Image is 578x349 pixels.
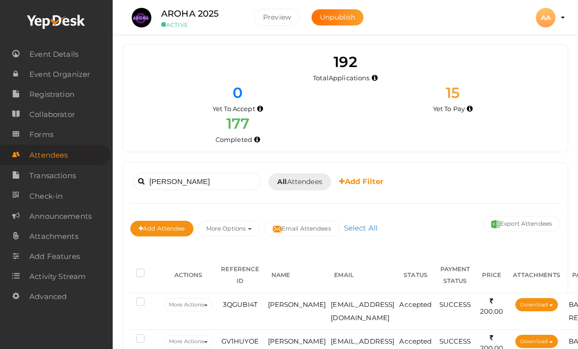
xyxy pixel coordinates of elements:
[439,301,471,308] span: SUCCESS
[273,225,282,233] img: mail-filled.svg
[226,115,249,133] span: 177
[223,301,258,308] span: 3QGUBI4T
[161,21,240,28] small: ACTIVE
[399,337,432,345] span: Accepted
[265,221,339,236] button: Email Attendees
[312,9,363,25] button: Unpublish
[161,7,218,21] label: AROHA 2025
[254,9,300,26] button: Preview
[446,84,460,102] span: 15
[254,137,260,142] i: Accepted and completed payment succesfully
[29,207,92,226] span: Announcements
[268,337,326,345] span: [PERSON_NAME]
[334,53,357,71] span: 192
[515,298,558,311] button: Download
[29,287,67,306] span: Advanced
[29,166,76,186] span: Transactions
[130,221,193,236] button: Add Attendee
[476,257,507,293] th: PRICE
[331,301,394,322] span: [EMAIL_ADDRESS][DOMAIN_NAME]
[536,8,555,27] div: AA
[233,84,242,102] span: 0
[341,223,380,233] a: Select All
[29,227,78,246] span: Attachments
[372,75,378,81] i: Total number of applications
[491,220,500,229] img: excel.svg
[507,257,566,293] th: ATTACHMENTS
[277,177,322,187] span: Attendees
[434,257,476,293] th: PAYMENT STATUS
[268,301,326,308] span: [PERSON_NAME]
[29,267,86,286] span: Activity Stream
[439,337,471,345] span: SUCCESS
[399,301,432,308] span: Accepted
[133,173,261,190] input: Search attendee
[29,65,90,84] span: Event Organizer
[164,335,213,348] button: More Actions
[480,297,504,315] span: 200.00
[221,265,259,284] span: REFERENCE ID
[515,335,558,348] button: Download
[29,186,63,206] span: Check-in
[29,85,74,104] span: Registration
[265,257,329,293] th: NAME
[483,216,560,232] button: Export Attendees
[213,105,255,113] span: Yet To Accept
[533,7,558,28] button: AA
[221,337,259,345] span: GV1HUYOE
[536,13,555,22] profile-pic: AA
[277,177,287,186] b: All
[339,177,384,186] b: Add Filter
[257,106,263,112] i: Yet to be accepted by organizer
[29,125,53,144] span: Forms
[29,247,80,266] span: Add Features
[29,105,75,124] span: Collaborator
[198,221,260,236] button: More Options
[320,13,355,22] span: Unpublish
[329,74,370,82] span: Applications
[433,105,465,113] span: Yet To Pay
[216,136,252,143] span: Completed
[29,145,68,165] span: Attendees
[132,8,151,27] img: UG3MQEGT_small.jpeg
[162,257,215,293] th: ACTIONS
[467,106,473,112] i: Accepted by organizer and yet to make payment
[313,74,369,82] span: Total
[328,257,397,293] th: EMAIL
[164,298,213,311] button: More Actions
[29,45,78,64] span: Event Details
[397,257,434,293] th: STATUS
